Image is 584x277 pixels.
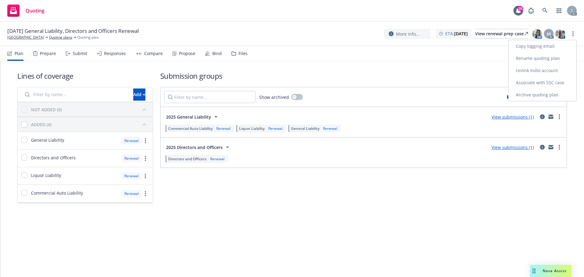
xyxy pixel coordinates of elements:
span: Liquor Liability [31,172,61,178]
span: Directors and Officers [31,154,76,161]
div: Files [238,51,248,56]
div: Responses [104,51,126,56]
span: Directors and Officers [168,156,207,161]
div: Bind [212,51,222,56]
div: Prepare [40,51,56,56]
a: mail [547,144,554,151]
strong: [DATE] [454,31,468,36]
button: Nova Assist [530,265,572,277]
a: circleInformation [539,144,546,151]
a: more [142,155,149,162]
div: 26 [518,5,523,11]
a: [GEOGRAPHIC_DATA] [7,35,44,40]
a: more [142,190,149,197]
img: photo [532,29,542,39]
div: Renewal [121,172,142,180]
button: Add [133,88,145,101]
a: circleInformation [539,113,546,120]
span: 2025 General Liability [166,114,211,120]
div: Renewal [121,137,142,144]
a: Unlink Indio account [509,64,576,77]
span: ETA : [445,30,468,37]
a: Search [539,5,551,17]
h1: Lines of coverage [17,71,153,81]
div: Renewal [121,190,142,197]
button: 2025 General Liability [164,111,221,123]
span: General Liability [31,137,64,143]
div: Renewal [267,126,284,131]
span: Nova Assist [543,268,567,273]
a: Quoting plans [49,35,72,40]
img: photo [555,29,565,39]
div: Renewal [322,126,339,131]
span: [DATE] General Liability, Directors and Officers Renewal [7,27,139,35]
span: Commercial Auto Liability [31,190,83,196]
span: 2025 Directors and Officers [166,144,223,151]
span: Show archived [259,94,289,100]
span: General Liability [291,126,319,131]
span: More info... [396,31,419,37]
div: Limits added [507,94,535,99]
a: View submissions (1) [492,114,534,120]
a: Switch app [553,5,565,17]
a: more [569,30,577,37]
input: Filter by name... [164,91,255,103]
button: NOT ADDED (0) [31,105,149,114]
div: ADDED (4) [31,121,51,128]
a: mail [547,113,554,120]
a: more [142,172,149,180]
div: Renewal [121,154,142,162]
input: Filter by name... [21,88,130,101]
a: more [556,144,563,151]
a: View submissions (1) [492,144,534,150]
a: Archive quoting plan [509,89,576,101]
div: NOT ADDED (0) [31,106,62,113]
span: Commercial Auto Liability [168,126,213,131]
a: View renewal prep case [475,29,528,39]
h1: Submission groups [160,71,567,81]
button: 2025 Directors and Officers [164,141,233,153]
div: Renewal [215,126,232,131]
button: More info... [384,29,431,39]
div: Submit [73,51,87,56]
a: more [556,113,563,120]
button: ADDED (4) [31,119,149,129]
span: Quoting [26,8,44,13]
a: Copy logging email [509,40,576,52]
div: Propose [179,51,195,56]
div: Compare [144,51,163,56]
div: Drag to move [530,265,538,277]
a: more [142,137,149,144]
a: Associate with SSC case [509,77,576,89]
a: Report a Bug [525,5,537,17]
div: Add [133,89,145,100]
span: Quoting plan [77,35,99,40]
span: M [547,31,551,37]
a: Rename quoting plan [509,52,576,64]
span: Liquor Liability [239,126,265,131]
div: Renewal [209,156,226,161]
a: Quoting [5,2,47,19]
div: View renewal prep case [475,29,528,38]
div: Plan [15,51,23,56]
